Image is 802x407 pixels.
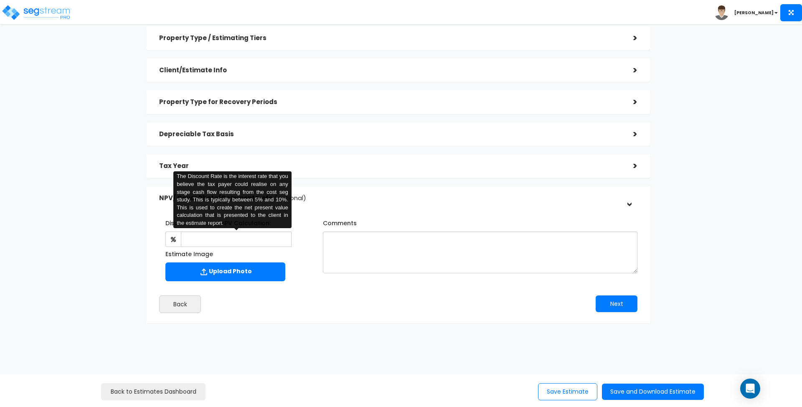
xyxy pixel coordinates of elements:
[165,216,271,227] label: Discount Rate for NPV Calculation:
[159,35,621,42] h5: Property Type / Estimating Tiers
[621,64,637,77] div: >
[165,262,285,281] label: Upload Photo
[602,384,704,400] button: Save and Download Estimate
[199,267,209,277] img: Upload Icon
[159,99,621,106] h5: Property Type for Recovery Periods
[159,295,201,313] button: Back
[165,247,213,258] label: Estimate Image
[621,160,637,173] div: >
[101,383,206,400] a: Back to Estimates Dashboard
[621,32,637,45] div: >
[622,190,635,206] div: >
[159,67,621,74] h5: Client/Estimate Info
[323,216,357,227] label: Comments
[734,10,774,16] b: [PERSON_NAME]
[159,195,621,202] h5: NPV/ Cover Photo/Comments, etc.
[173,171,292,228] div: The Discount Rate is the interest rate that you believe the tax payer could realise on any stage ...
[621,128,637,141] div: >
[714,5,729,20] img: avatar.png
[1,4,72,21] img: logo_pro_r.png
[596,295,637,312] button: Next
[538,383,597,400] button: Save Estimate
[159,163,621,170] h5: Tax Year
[621,96,637,109] div: >
[740,379,760,399] div: Open Intercom Messenger
[159,131,621,138] h5: Depreciable Tax Basis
